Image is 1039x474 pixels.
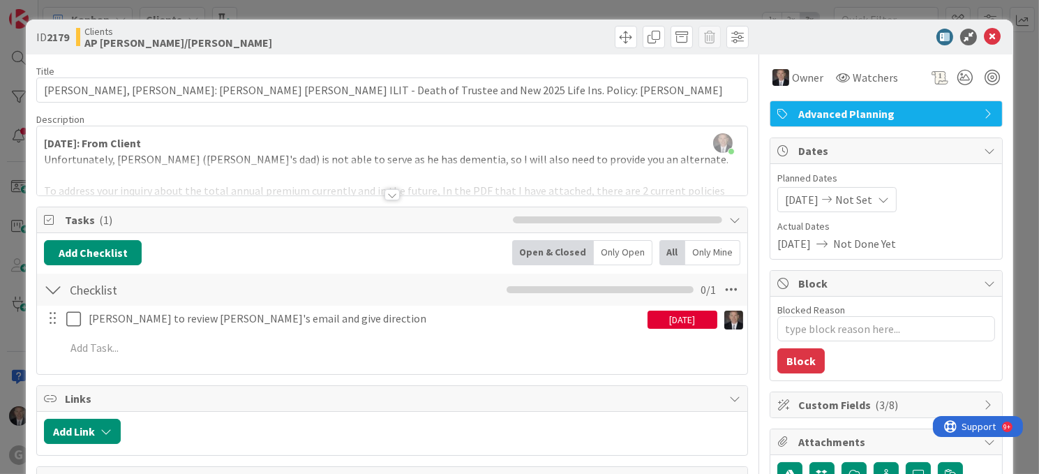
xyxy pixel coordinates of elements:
span: Links [65,390,722,407]
span: [DATE] [777,235,811,252]
span: Support [29,2,63,19]
span: [DATE] [785,191,819,208]
div: 9+ [70,6,77,17]
span: Not Set [835,191,872,208]
button: Block [777,348,825,373]
span: Clients [84,26,272,37]
strong: [DATE]: From Client [44,136,141,150]
p: Unfortunately, [PERSON_NAME] ([PERSON_NAME]'s dad) is not able to serve as he has dementia, so I ... [44,151,740,168]
input: Add Checklist... [65,277,366,302]
span: Custom Fields [798,397,977,413]
span: Tasks [65,212,506,228]
span: Description [36,113,84,126]
span: Not Done Yet [833,235,896,252]
div: Only Mine [685,240,740,265]
span: 0 / 1 [701,281,716,298]
img: BG [724,311,743,329]
span: Dates [798,142,977,159]
div: All [659,240,685,265]
b: 2179 [47,30,69,44]
span: Block [798,275,977,292]
div: Open & Closed [512,240,594,265]
button: Add Checklist [44,240,142,265]
span: Actual Dates [777,219,995,234]
span: Attachments [798,434,977,450]
label: Title [36,65,54,77]
img: BG [772,69,789,86]
span: Watchers [853,69,898,86]
span: Owner [792,69,823,86]
div: [DATE] [648,311,717,329]
img: Jb9DS0dadJZnYkZY37j1wT6X7eqq1u1X.jpg [713,133,733,153]
span: ( 3/8 ) [875,398,898,412]
div: Only Open [594,240,652,265]
span: Advanced Planning [798,105,977,122]
b: AP [PERSON_NAME]/[PERSON_NAME] [84,37,272,48]
span: Planned Dates [777,171,995,186]
button: Add Link [44,419,121,444]
input: type card name here... [36,77,748,103]
label: Blocked Reason [777,304,845,316]
p: [PERSON_NAME] to review [PERSON_NAME]'s email and give direction [89,311,642,327]
span: ( 1 ) [99,213,112,227]
span: ID [36,29,69,45]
